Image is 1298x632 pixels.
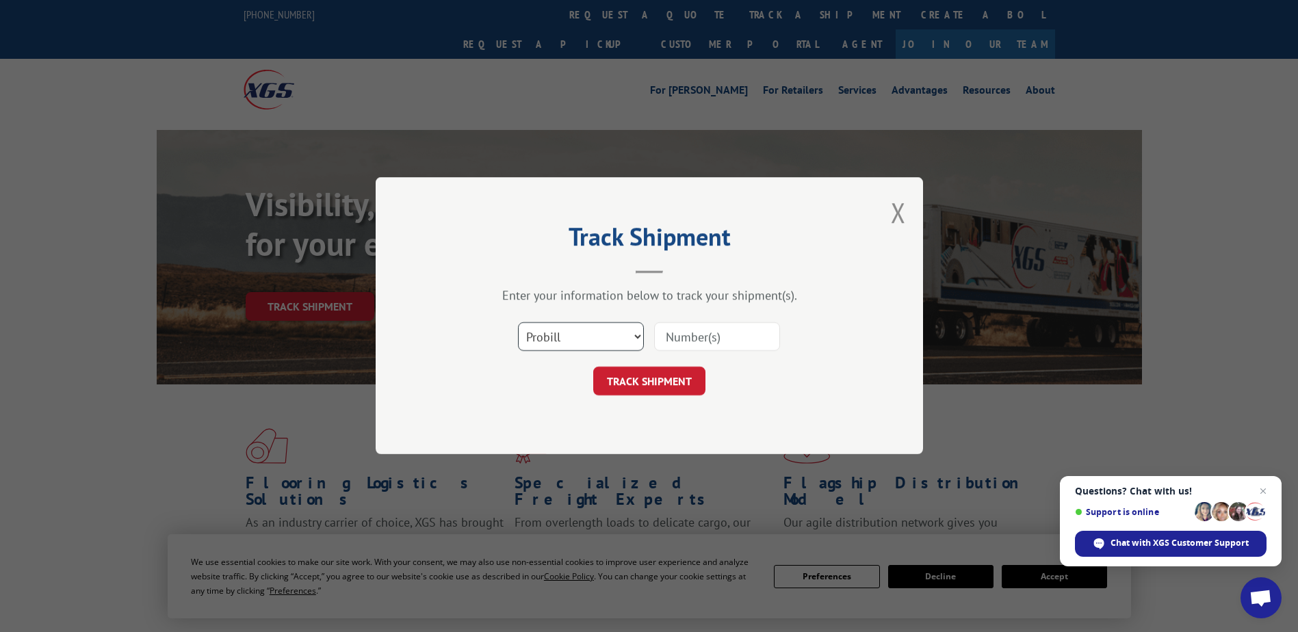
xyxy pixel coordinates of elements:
[891,194,906,231] button: Close modal
[1255,483,1271,499] span: Close chat
[593,367,705,396] button: TRACK SHIPMENT
[1075,531,1267,557] div: Chat with XGS Customer Support
[1111,537,1249,549] span: Chat with XGS Customer Support
[1075,507,1190,517] span: Support is online
[654,323,780,352] input: Number(s)
[1241,577,1282,618] div: Open chat
[444,227,855,253] h2: Track Shipment
[1075,486,1267,497] span: Questions? Chat with us!
[444,288,855,304] div: Enter your information below to track your shipment(s).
